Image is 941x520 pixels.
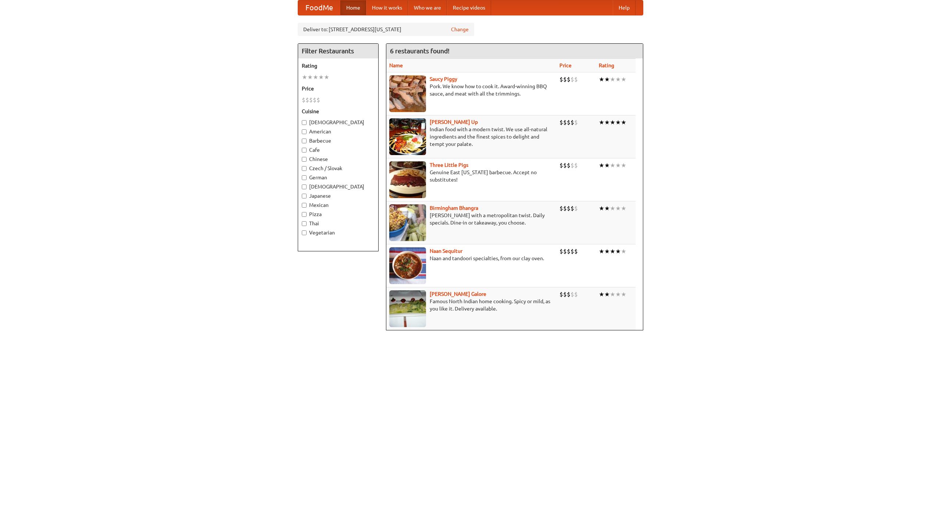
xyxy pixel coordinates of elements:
[615,161,621,169] li: ★
[570,204,574,212] li: $
[302,96,305,104] li: $
[408,0,447,15] a: Who we are
[313,73,318,81] li: ★
[567,247,570,255] li: $
[610,161,615,169] li: ★
[621,75,626,83] li: ★
[574,247,578,255] li: $
[447,0,491,15] a: Recipe videos
[559,161,563,169] li: $
[451,26,469,33] a: Change
[389,169,554,183] p: Genuine East [US_STATE] barbecue. Accept no substitutes!
[615,204,621,212] li: ★
[302,184,307,189] input: [DEMOGRAPHIC_DATA]
[302,183,375,190] label: [DEMOGRAPHIC_DATA]
[302,165,375,172] label: Czech / Slovak
[302,137,375,144] label: Barbecue
[389,255,554,262] p: Naan and tandoori specialties, from our clay oven.
[567,118,570,126] li: $
[302,175,307,180] input: German
[302,203,307,208] input: Mexican
[574,75,578,83] li: $
[604,247,610,255] li: ★
[563,75,567,83] li: $
[389,204,426,241] img: bhangra.jpg
[302,192,375,200] label: Japanese
[302,129,307,134] input: American
[604,290,610,298] li: ★
[599,75,604,83] li: ★
[610,204,615,212] li: ★
[570,118,574,126] li: $
[574,161,578,169] li: $
[621,118,626,126] li: ★
[604,161,610,169] li: ★
[563,290,567,298] li: $
[599,161,604,169] li: ★
[621,290,626,298] li: ★
[615,118,621,126] li: ★
[563,204,567,212] li: $
[563,118,567,126] li: $
[389,161,426,198] img: littlepigs.jpg
[599,62,614,68] a: Rating
[559,75,563,83] li: $
[302,201,375,209] label: Mexican
[563,247,567,255] li: $
[302,155,375,163] label: Chinese
[390,47,450,54] ng-pluralize: 6 restaurants found!
[570,161,574,169] li: $
[389,212,554,226] p: [PERSON_NAME] with a metropolitan twist. Daily specials. Dine-in or takeaway, you choose.
[318,73,324,81] li: ★
[430,248,462,254] b: Naan Sequitur
[302,194,307,198] input: Japanese
[298,0,340,15] a: FoodMe
[610,75,615,83] li: ★
[389,298,554,312] p: Famous North Indian home cooking. Spicy or mild, as you like it. Delivery available.
[302,119,375,126] label: [DEMOGRAPHIC_DATA]
[302,146,375,154] label: Cafe
[559,118,563,126] li: $
[567,204,570,212] li: $
[559,247,563,255] li: $
[302,157,307,162] input: Chinese
[599,290,604,298] li: ★
[615,75,621,83] li: ★
[298,44,378,58] h4: Filter Restaurants
[366,0,408,15] a: How it works
[389,126,554,148] p: Indian food with a modern twist. We use all-natural ingredients and the finest spices to delight ...
[599,247,604,255] li: ★
[430,205,478,211] a: Birmingham Bhangra
[559,290,563,298] li: $
[389,247,426,284] img: naansequitur.jpg
[574,290,578,298] li: $
[567,75,570,83] li: $
[430,291,486,297] a: [PERSON_NAME] Galore
[307,73,313,81] li: ★
[389,290,426,327] img: currygalore.jpg
[567,161,570,169] li: $
[613,0,636,15] a: Help
[302,120,307,125] input: [DEMOGRAPHIC_DATA]
[430,162,468,168] a: Three Little Pigs
[302,148,307,153] input: Cafe
[430,76,457,82] a: Saucy Piggy
[599,118,604,126] li: ★
[570,290,574,298] li: $
[604,118,610,126] li: ★
[302,108,375,115] h5: Cuisine
[302,174,375,181] label: German
[430,119,478,125] a: [PERSON_NAME] Up
[389,83,554,97] p: Pork. We know how to cook it. Award-winning BBQ sauce, and meat with all the trimmings.
[604,204,610,212] li: ★
[574,204,578,212] li: $
[302,230,307,235] input: Vegetarian
[302,211,375,218] label: Pizza
[302,220,375,227] label: Thai
[389,62,403,68] a: Name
